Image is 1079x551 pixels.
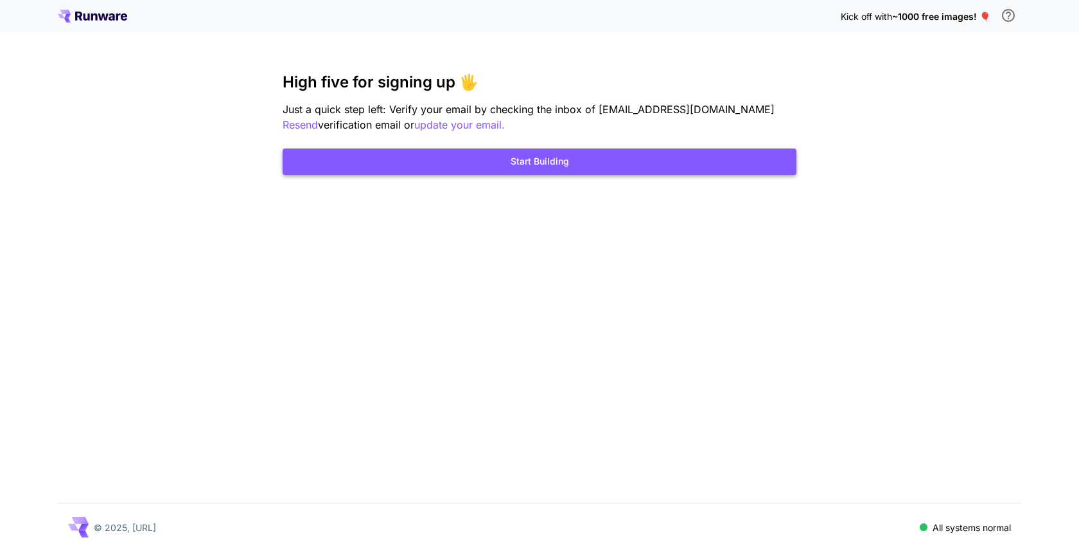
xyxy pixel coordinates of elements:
p: All systems normal [933,521,1011,534]
button: In order to qualify for free credit, you need to sign up with a business email address and click ... [996,3,1021,28]
button: Resend [283,117,318,133]
p: © 2025, [URL] [94,521,156,534]
span: Just a quick step left: Verify your email by checking the inbox of [EMAIL_ADDRESS][DOMAIN_NAME] [283,103,775,116]
span: Kick off with [841,11,892,22]
button: update your email. [414,117,505,133]
span: ~1000 free images! 🎈 [892,11,990,22]
button: Start Building [283,149,796,175]
span: verification email or [318,118,414,131]
h3: High five for signing up 🖐️ [283,73,796,91]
